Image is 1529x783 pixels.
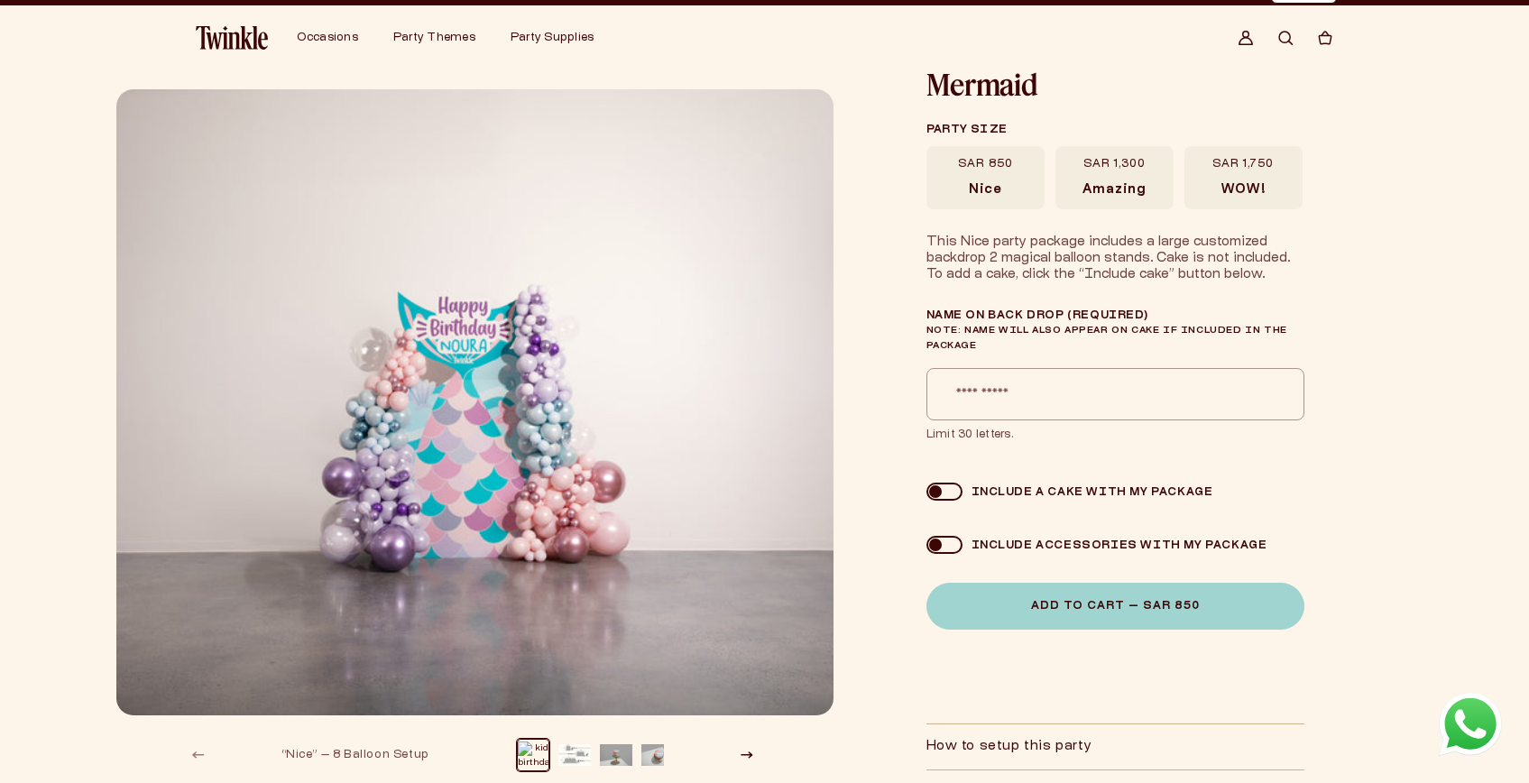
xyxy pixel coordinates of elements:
span: Occasions [297,32,358,43]
div: Include accessories with my package [963,539,1267,552]
button: Load image 4 in gallery view [641,739,674,771]
summary: How to setup this party [926,724,1304,769]
button: Load image 2 in gallery view [558,739,591,771]
button: Load image 3 in gallery view [600,739,632,771]
summary: Search [1266,18,1305,58]
a: Occasions [297,31,358,45]
summary: Party Themes [382,20,500,56]
legend: Party size [926,113,1303,146]
span: Nice [969,182,1002,198]
img: Twinkle [196,26,268,50]
a: Party Supplies [511,31,594,45]
button: Load image 1 in gallery view [517,739,549,771]
img: kids-birthdays [115,88,834,716]
a: Party Themes [393,31,475,45]
media-gallery: Gallery Viewer [115,88,830,776]
div: “Nice” — 8 Balloon Setup [281,747,449,763]
button: Add to Cart — SAR 850 [926,583,1304,630]
div: This Nice party package includes a large customized backdrop 2 magical balloon stands. Cake is no... [926,235,1305,283]
span: Note: Name will also appear on cake if included in the package [926,327,1287,350]
span: SAR 1,300 [1083,157,1146,171]
button: Slide right [727,735,767,775]
summary: Party Supplies [500,20,619,56]
button: Slide left [179,735,218,775]
span: SAR 1,750 [1212,157,1274,171]
span: Add to Cart — SAR 850 [1031,601,1200,612]
span: Limit 30 letters. [926,428,1304,442]
div: Include a cake with my package [963,485,1213,499]
span: Party Supplies [511,32,594,43]
h2: How to setup this party [926,739,1092,755]
summary: Occasions [286,20,382,56]
span: WOW! [1221,182,1266,198]
span: Party Themes [393,32,475,43]
label: Name on Back Drop (required) [926,309,1304,354]
span: SAR 850 [958,157,1013,171]
span: Amazing [1082,182,1146,198]
h1: Mermaid [926,70,1303,99]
